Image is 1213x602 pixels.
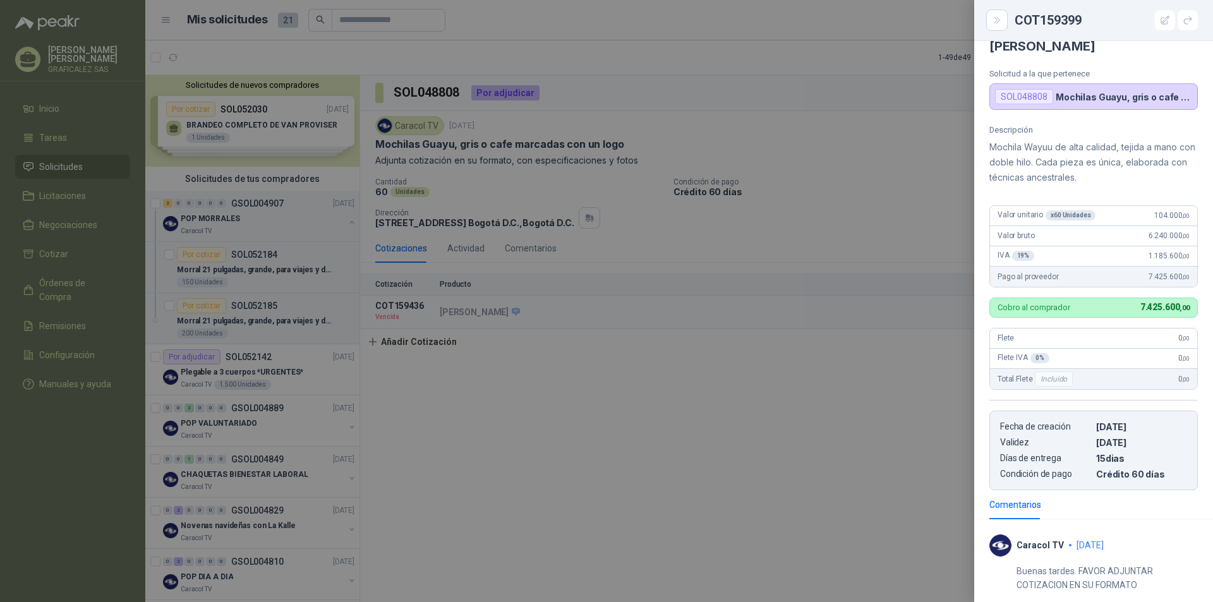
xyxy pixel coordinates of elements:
[1182,212,1190,219] span: ,00
[1182,232,1190,239] span: ,00
[1035,371,1073,387] div: Incluido
[998,251,1034,261] span: IVA
[1046,210,1095,220] div: x 60 Unidades
[998,353,1049,363] span: Flete IVA
[1096,469,1187,479] p: Crédito 60 días
[1154,211,1190,220] span: 104.000
[998,371,1075,387] span: Total Flete
[1178,354,1190,363] span: 0
[1015,10,1198,30] div: COT159399
[989,13,1005,28] button: Close
[1012,251,1035,261] div: 19 %
[989,498,1041,512] div: Comentarios
[1149,251,1190,260] span: 1.185.600
[1096,421,1187,432] p: [DATE]
[1140,302,1190,312] span: 7.425.600
[1000,421,1091,432] p: Fecha de creación
[998,303,1070,311] p: Cobro al comprador
[998,272,1059,281] span: Pago al proveedor
[1178,334,1190,342] span: 0
[1180,304,1190,312] span: ,00
[1056,92,1192,102] p: Mochilas Guayu, gris o cafe marcadas con un logo
[1178,375,1190,383] span: 0
[1000,469,1091,479] p: Condición de pago
[1077,540,1104,550] span: [DATE]
[1182,376,1190,383] span: ,00
[989,140,1198,185] p: Mochila Wayuu de alta calidad, tejida a mano con doble hilo. Cada pieza es única, elaborada con t...
[1000,453,1091,464] p: Días de entrega
[1096,453,1187,464] p: 15 dias
[1017,540,1064,550] p: Caracol TV
[1030,353,1049,363] div: 0 %
[1096,437,1187,448] p: [DATE]
[1182,355,1190,362] span: ,00
[1182,335,1190,342] span: ,00
[1149,272,1190,281] span: 7.425.600
[989,39,1198,54] h4: [PERSON_NAME]
[989,69,1198,78] p: Solicitud a la que pertenece
[989,125,1198,135] p: Descripción
[1182,253,1190,260] span: ,00
[998,210,1095,220] span: Valor unitario
[1149,231,1190,240] span: 6.240.000
[1000,437,1091,448] p: Validez
[1017,564,1198,592] p: Buenas tardes. FAVOR ADJUNTAR COTIZACION EN SU FORMATO
[995,89,1053,104] div: SOL048808
[989,534,1011,557] img: Company Logo
[1182,274,1190,280] span: ,00
[998,334,1014,342] span: Flete
[998,231,1034,240] span: Valor bruto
